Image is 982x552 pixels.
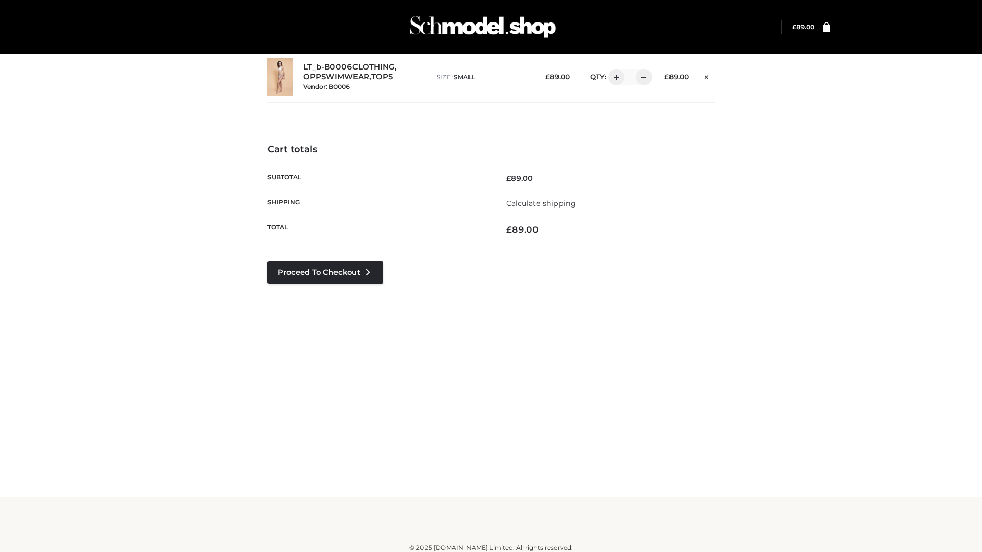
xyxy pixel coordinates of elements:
[303,72,369,82] a: OPPSWIMWEAR
[267,191,491,216] th: Shipping
[303,62,427,91] div: , ,
[506,174,533,183] bdi: 89.00
[699,69,715,82] a: Remove this item
[506,224,539,235] bdi: 89.00
[580,69,649,85] div: QTY:
[664,73,669,81] span: £
[545,73,550,81] span: £
[303,83,350,90] small: Vendor: B0006
[371,72,393,82] a: TOPS
[267,166,491,191] th: Subtotal
[437,73,529,82] p: size :
[303,62,352,72] a: LT_b-B0006
[267,216,491,243] th: Total
[406,7,560,47] img: Schmodel Admin 964
[352,62,395,72] a: CLOTHING
[267,58,293,96] img: LT_b-B0006 - SMALL
[267,144,715,155] h4: Cart totals
[792,23,814,31] a: £89.00
[506,199,576,208] a: Calculate shipping
[664,73,689,81] bdi: 89.00
[506,224,512,235] span: £
[267,261,383,284] a: Proceed to Checkout
[792,23,814,31] bdi: 89.00
[454,73,475,81] span: SMALL
[506,174,511,183] span: £
[792,23,796,31] span: £
[545,73,570,81] bdi: 89.00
